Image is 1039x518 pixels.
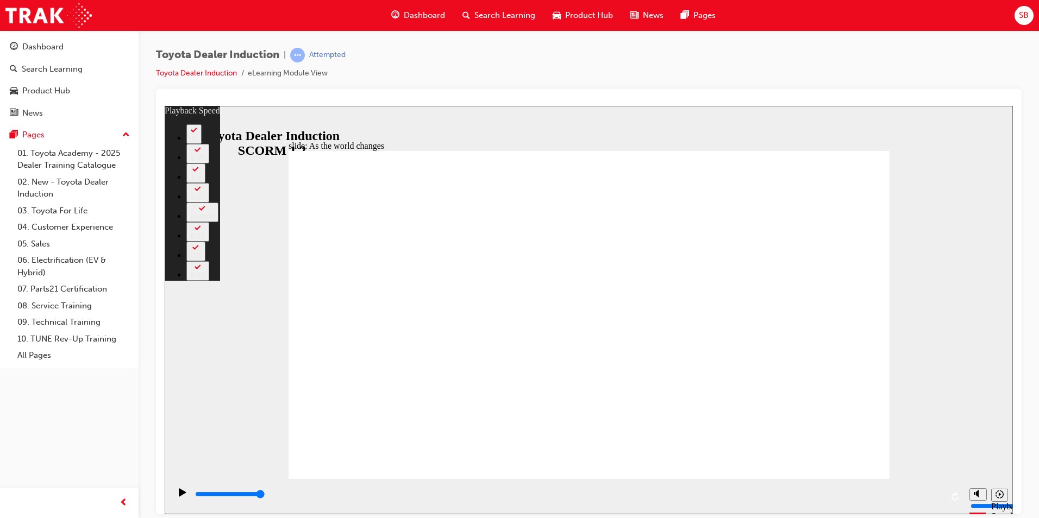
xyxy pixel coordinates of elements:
[827,396,843,415] div: Playback Speed
[4,125,134,145] button: Pages
[5,382,24,400] button: Play (Ctrl+Alt+P)
[681,9,689,22] span: pages-icon
[4,59,134,79] a: Search Learning
[13,314,134,331] a: 09. Technical Training
[13,174,134,203] a: 02. New - Toyota Dealer Induction
[454,4,544,27] a: search-iconSearch Learning
[22,85,70,97] div: Product Hub
[22,63,83,75] div: Search Learning
[799,373,843,408] div: misc controls
[4,81,134,101] a: Product Hub
[10,65,17,74] span: search-icon
[13,281,134,298] a: 07. Parts21 Certification
[783,383,799,399] button: Replay (Ctrl+Alt+R)
[10,109,18,118] span: news-icon
[22,18,37,38] button: 2
[553,9,561,22] span: car-icon
[806,396,876,405] input: volume
[4,37,134,57] a: Dashboard
[827,383,843,396] button: Playback speed
[10,42,18,52] span: guage-icon
[1019,9,1029,22] span: SB
[10,86,18,96] span: car-icon
[156,49,279,61] span: Toyota Dealer Induction
[630,9,639,22] span: news-icon
[22,41,64,53] div: Dashboard
[13,252,134,281] a: 06. Electrification (EV & Hybrid)
[693,9,716,22] span: Pages
[672,4,724,27] a: pages-iconPages
[30,384,101,393] input: slide progress
[462,9,470,22] span: search-icon
[805,382,822,395] button: Mute (Ctrl+Alt+M)
[22,129,45,141] div: Pages
[13,219,134,236] a: 04. Customer Experience
[13,298,134,314] a: 08. Service Training
[10,130,18,140] span: pages-icon
[248,67,328,80] li: eLearning Module View
[120,496,128,510] span: prev-icon
[13,145,134,174] a: 01. Toyota Academy - 2025 Dealer Training Catalogue
[26,28,33,36] div: 2
[1015,6,1034,25] button: SB
[309,50,346,60] div: Attempted
[5,3,92,28] img: Trak
[13,236,134,252] a: 05. Sales
[383,4,454,27] a: guage-iconDashboard
[391,9,399,22] span: guage-icon
[5,373,799,408] div: playback controls
[622,4,672,27] a: news-iconNews
[13,347,134,364] a: All Pages
[284,49,286,61] span: |
[156,68,237,78] a: Toyota Dealer Induction
[404,9,445,22] span: Dashboard
[4,35,134,125] button: DashboardSearch LearningProduct HubNews
[544,4,622,27] a: car-iconProduct Hub
[4,103,134,123] a: News
[13,203,134,219] a: 03. Toyota For Life
[122,128,130,142] span: up-icon
[643,9,664,22] span: News
[13,331,134,348] a: 10. TUNE Rev-Up Training
[290,48,305,62] span: learningRecordVerb_ATTEMPT-icon
[565,9,613,22] span: Product Hub
[474,9,535,22] span: Search Learning
[22,107,43,119] div: News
